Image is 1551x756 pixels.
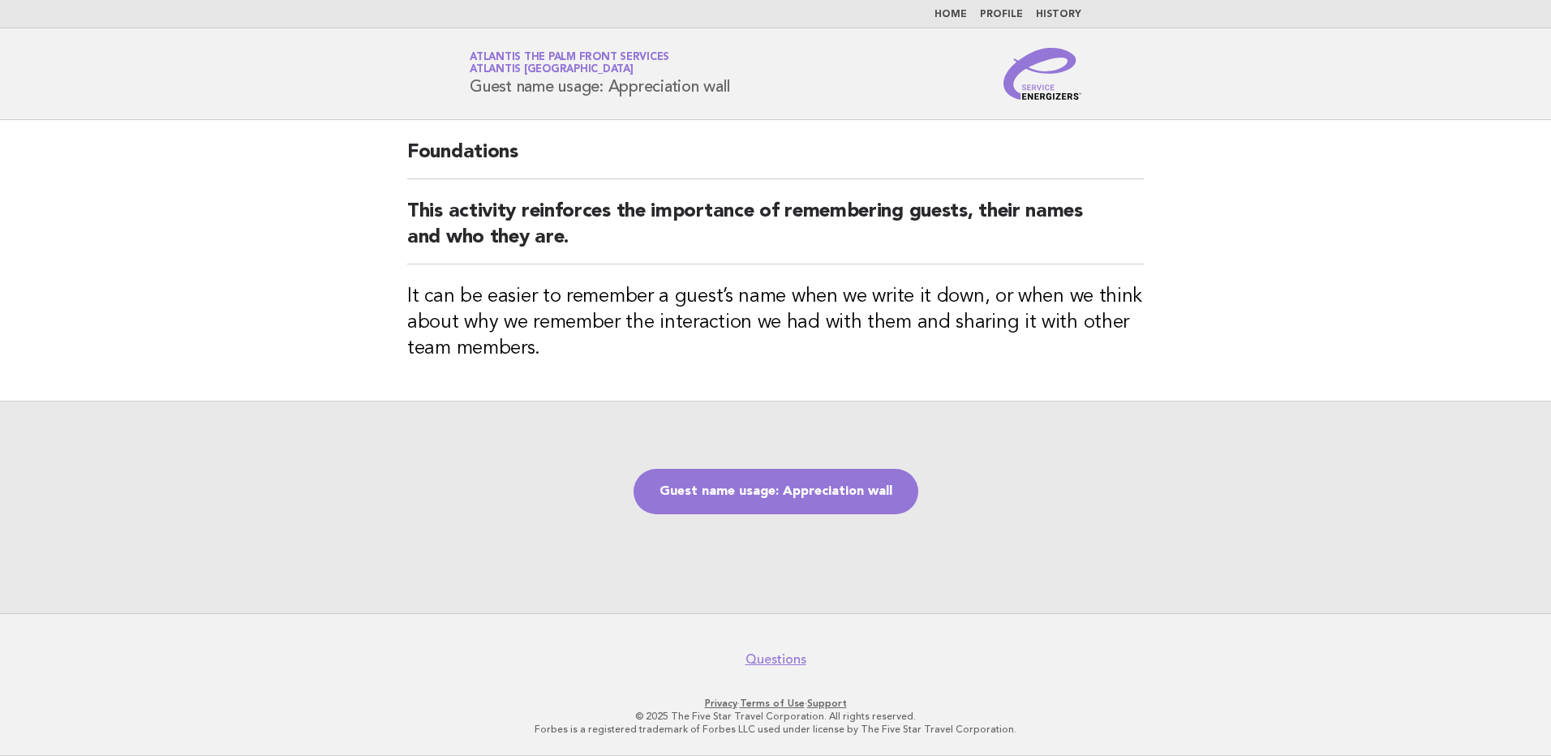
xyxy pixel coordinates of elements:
h2: Foundations [407,140,1144,179]
h1: Guest name usage: Appreciation wall [470,53,729,95]
p: Forbes is a registered trademark of Forbes LLC used under license by The Five Star Travel Corpora... [279,723,1272,736]
a: Support [807,698,847,709]
a: Profile [980,10,1023,19]
span: Atlantis [GEOGRAPHIC_DATA] [470,65,634,75]
p: · · [279,697,1272,710]
a: Questions [745,651,806,668]
img: Service Energizers [1003,48,1081,100]
a: Guest name usage: Appreciation wall [634,469,918,514]
p: © 2025 The Five Star Travel Corporation. All rights reserved. [279,710,1272,723]
a: Home [934,10,967,19]
a: Atlantis The Palm Front ServicesAtlantis [GEOGRAPHIC_DATA] [470,52,669,75]
a: History [1036,10,1081,19]
a: Terms of Use [740,698,805,709]
h2: This activity reinforces the importance of remembering guests, their names and who they are. [407,199,1144,264]
h3: It can be easier to remember a guest’s name when we write it down, or when we think about why we ... [407,284,1144,362]
a: Privacy [705,698,737,709]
